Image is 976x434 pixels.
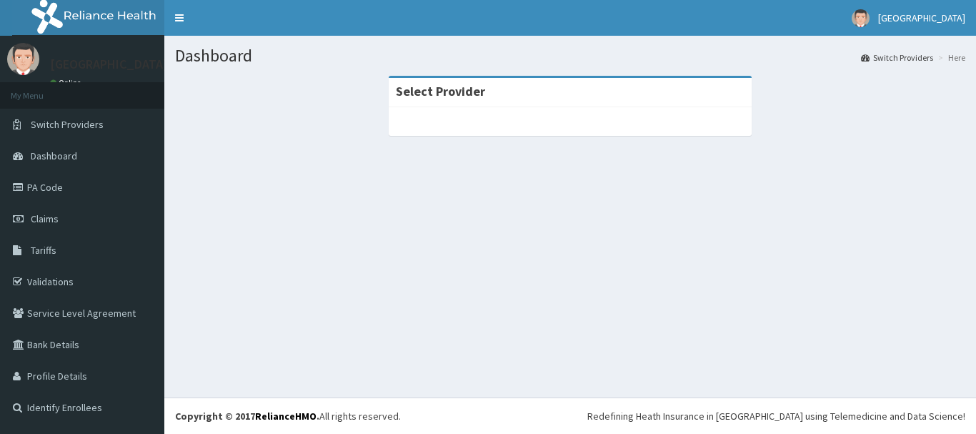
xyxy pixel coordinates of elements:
span: Claims [31,212,59,225]
span: Switch Providers [31,118,104,131]
img: User Image [852,9,870,27]
span: Dashboard [31,149,77,162]
a: RelianceHMO [255,410,317,423]
span: Tariffs [31,244,56,257]
a: Online [50,78,84,88]
li: Here [935,51,965,64]
a: Switch Providers [861,51,933,64]
span: [GEOGRAPHIC_DATA] [878,11,965,24]
img: User Image [7,43,39,75]
strong: Select Provider [396,83,485,99]
h1: Dashboard [175,46,965,65]
div: Redefining Heath Insurance in [GEOGRAPHIC_DATA] using Telemedicine and Data Science! [587,409,965,423]
strong: Copyright © 2017 . [175,410,319,423]
footer: All rights reserved. [164,398,976,434]
p: [GEOGRAPHIC_DATA] [50,58,168,71]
